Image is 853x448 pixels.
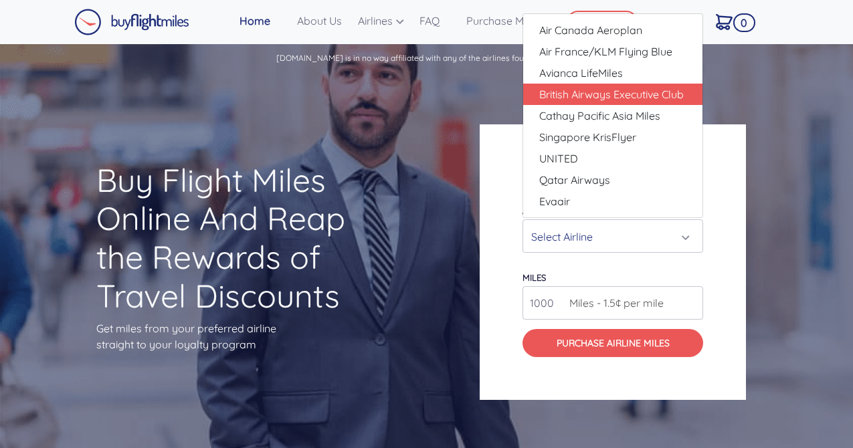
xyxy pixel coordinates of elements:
[539,108,660,124] span: Cathay Pacific Asia Miles
[74,9,189,35] img: Buy Flight Miles Logo
[539,22,642,38] span: Air Canada Aeroplan
[539,172,610,188] span: Qatar Airways
[733,13,755,32] span: 0
[539,193,570,209] span: Evaair
[539,43,672,60] span: Air France/KLM Flying Blue
[539,86,684,102] span: British Airways Executive Club
[96,320,373,352] p: Get miles from your preferred airline straight to your loyalty program
[74,5,189,39] a: Buy Flight Miles Logo
[234,7,292,34] a: Home
[539,129,636,145] span: Singapore KrisFlyer
[353,7,414,34] a: Airlines
[539,150,578,166] span: UNITED
[531,224,686,249] div: Select Airline
[96,161,373,315] h1: Buy Flight Miles Online And Reap the Rewards of Travel Discounts
[292,7,353,34] a: About Us
[523,272,546,283] label: miles
[523,329,703,358] button: Purchase Airline Miles
[567,11,638,33] button: CONTACT US
[716,14,733,30] img: Cart
[523,219,703,253] button: Select Airline
[710,7,751,35] a: 0
[563,295,664,311] span: Miles - 1.5¢ per mile
[539,65,623,81] span: Avianca LifeMiles
[461,7,547,34] a: Purchase Miles
[414,7,461,34] a: FAQ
